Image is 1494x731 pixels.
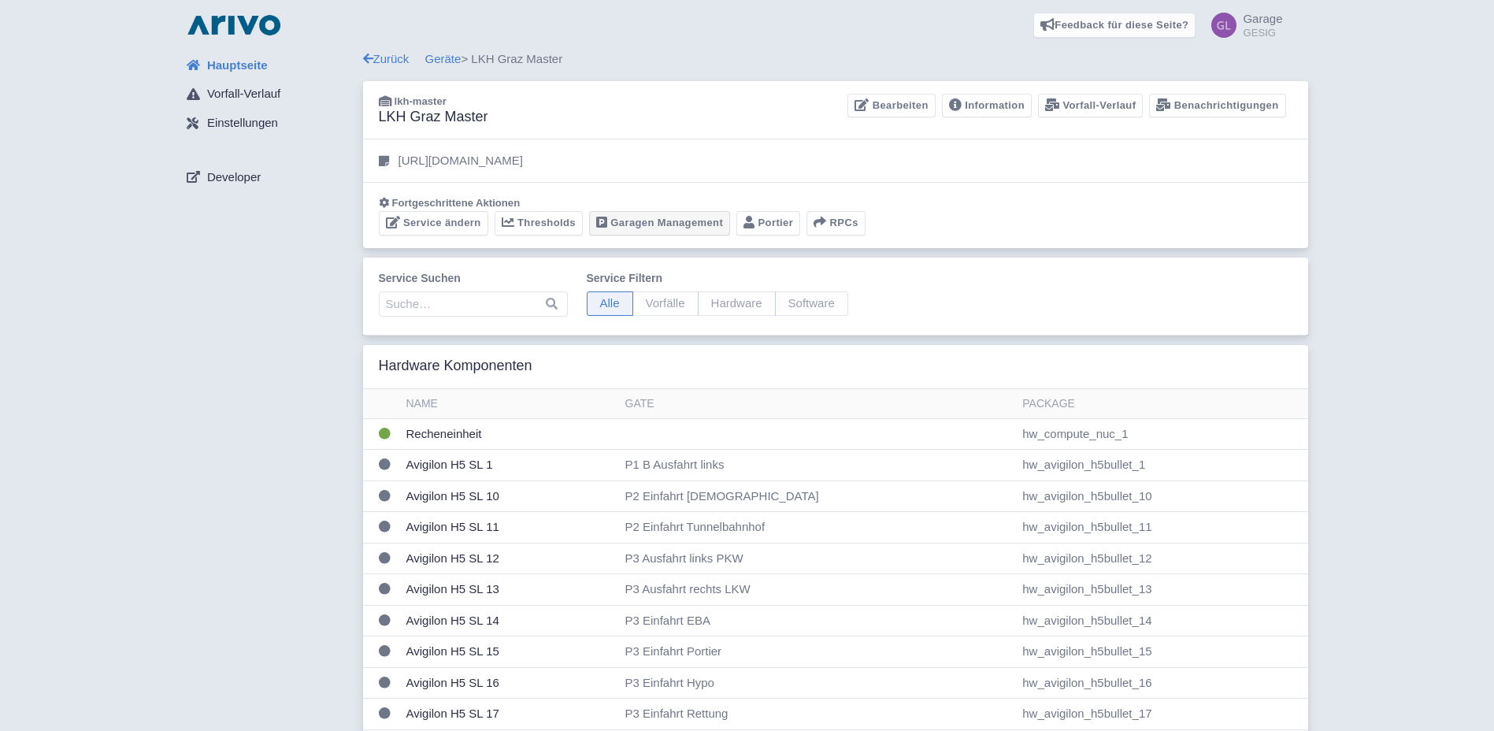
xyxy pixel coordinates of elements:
td: Avigilon H5 SL 10 [400,481,619,512]
td: Avigilon H5 SL 16 [400,667,619,699]
label: Service suchen [379,270,568,287]
td: hw_avigilon_h5bullet_16 [1016,667,1307,699]
th: Package [1016,389,1307,419]
a: Geräte [425,52,462,65]
td: Avigilon H5 SL 14 [400,605,619,636]
td: P3 Ausfahrt rechts LKW [619,574,1017,606]
td: P2 Einfahrt [DEMOGRAPHIC_DATA] [619,481,1017,512]
span: Developer [207,169,261,187]
span: Garage [1243,12,1282,25]
h3: LKH Graz Master [379,109,488,126]
th: Gate [619,389,1017,419]
a: Service ändern [379,211,488,236]
span: Einstellungen [207,114,278,132]
a: Vorfall-Verlauf [1038,94,1143,118]
td: Avigilon H5 SL 15 [400,636,619,668]
td: P3 Ausfahrt links PKW [619,543,1017,574]
div: > LKH Graz Master [363,50,1308,69]
td: hw_compute_nuc_1 [1016,418,1307,450]
td: Recheneinheit [400,418,619,450]
td: P2 Einfahrt Tunnelbahnhof [619,512,1017,544]
td: Avigilon H5 SL 12 [400,543,619,574]
td: Avigilon H5 SL 17 [400,699,619,730]
span: Hauptseite [207,57,268,75]
span: Alle [587,291,633,316]
td: hw_avigilon_h5bullet_1 [1016,450,1307,481]
span: Fortgeschrittene Aktionen [392,197,521,209]
td: hw_avigilon_h5bullet_14 [1016,605,1307,636]
td: Avigilon H5 SL 11 [400,512,619,544]
td: hw_avigilon_h5bullet_10 [1016,481,1307,512]
td: P3 Einfahrt EBA [619,605,1017,636]
a: Garagen Management [589,211,730,236]
a: Hauptseite [174,50,363,80]
th: Name [400,389,619,419]
td: P3 Einfahrt Rettung [619,699,1017,730]
td: Avigilon H5 SL 1 [400,450,619,481]
a: Vorfall-Verlauf [174,80,363,109]
span: Vorfall-Verlauf [207,85,280,103]
p: [URL][DOMAIN_NAME] [399,152,523,170]
h3: Hardware Komponenten [379,358,532,375]
span: lkh-master [395,95,447,107]
td: P3 Einfahrt Portier [619,636,1017,668]
label: Service filtern [587,270,848,287]
td: hw_avigilon_h5bullet_11 [1016,512,1307,544]
a: Portier [736,211,800,236]
td: P1 B Ausfahrt links [619,450,1017,481]
td: hw_avigilon_h5bullet_12 [1016,543,1307,574]
span: Vorfälle [632,291,699,316]
input: Suche… [379,291,568,317]
span: Software [775,291,848,316]
td: hw_avigilon_h5bullet_17 [1016,699,1307,730]
span: Hardware [698,291,776,316]
img: logo [184,13,284,38]
a: Feedback für diese Seite? [1033,13,1196,38]
a: Thresholds [495,211,583,236]
small: GESIG [1243,28,1282,38]
a: Garage GESIG [1202,13,1282,38]
a: Einstellungen [174,109,363,139]
td: hw_avigilon_h5bullet_13 [1016,574,1307,606]
a: Developer [174,162,363,192]
button: RPCs [806,211,866,236]
td: hw_avigilon_h5bullet_15 [1016,636,1307,668]
a: Information [942,94,1032,118]
td: P3 Einfahrt Hypo [619,667,1017,699]
a: Bearbeiten [847,94,935,118]
td: Avigilon H5 SL 13 [400,574,619,606]
a: Zurück [363,52,410,65]
a: Benachrichtigungen [1149,94,1285,118]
